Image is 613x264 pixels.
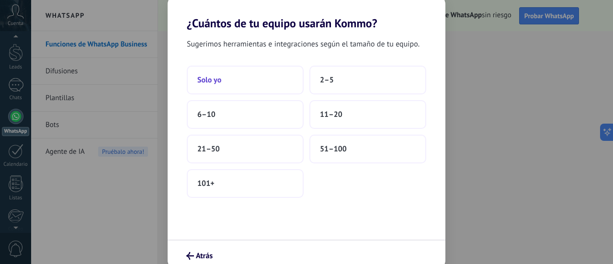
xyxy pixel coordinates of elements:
[309,100,426,129] button: 11–20
[182,248,217,264] button: Atrás
[320,110,342,119] span: 11–20
[187,66,304,94] button: Solo yo
[309,66,426,94] button: 2–5
[197,110,216,119] span: 6–10
[187,135,304,163] button: 21–50
[187,100,304,129] button: 6–10
[320,144,347,154] span: 51–100
[309,135,426,163] button: 51–100
[196,253,213,259] span: Atrás
[197,179,215,188] span: 101+
[187,169,304,198] button: 101+
[187,38,420,50] span: Sugerimos herramientas e integraciones según el tamaño de tu equipo.
[197,75,221,85] span: Solo yo
[320,75,334,85] span: 2–5
[197,144,220,154] span: 21–50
